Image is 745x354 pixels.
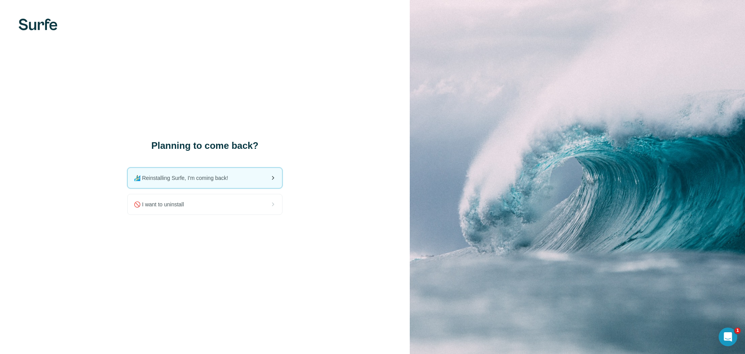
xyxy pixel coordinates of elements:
span: 🏄🏻‍♂️ Reinstalling Surfe, I'm coming back! [134,174,234,182]
h1: Planning to come back? [127,140,282,152]
iframe: Intercom live chat [719,328,737,346]
span: 🚫 I want to uninstall [134,201,190,208]
img: Surfe's logo [19,19,57,30]
span: 1 [735,328,741,334]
